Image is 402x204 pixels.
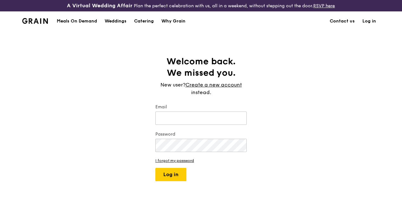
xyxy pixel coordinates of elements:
a: Log in [359,12,380,31]
a: Why Grain [158,12,189,31]
a: Create a new account [185,81,242,89]
a: Catering [130,12,158,31]
div: Why Grain [161,12,185,31]
label: Email [155,104,247,110]
button: Log in [155,168,186,181]
h1: Welcome back. We missed you. [155,56,247,79]
span: New user? [160,82,185,88]
label: Password [155,131,247,137]
a: I forgot my password [155,158,247,163]
div: Weddings [105,12,126,31]
a: GrainGrain [22,11,48,30]
a: Weddings [101,12,130,31]
a: Contact us [326,12,359,31]
div: Catering [134,12,154,31]
span: instead. [191,89,211,95]
div: Meals On Demand [57,12,97,31]
a: RSVP here [313,3,335,9]
h3: A Virtual Wedding Affair [67,3,133,9]
div: Plan the perfect celebration with us, all in a weekend, without stepping out the door. [67,3,335,9]
img: Grain [22,18,48,24]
